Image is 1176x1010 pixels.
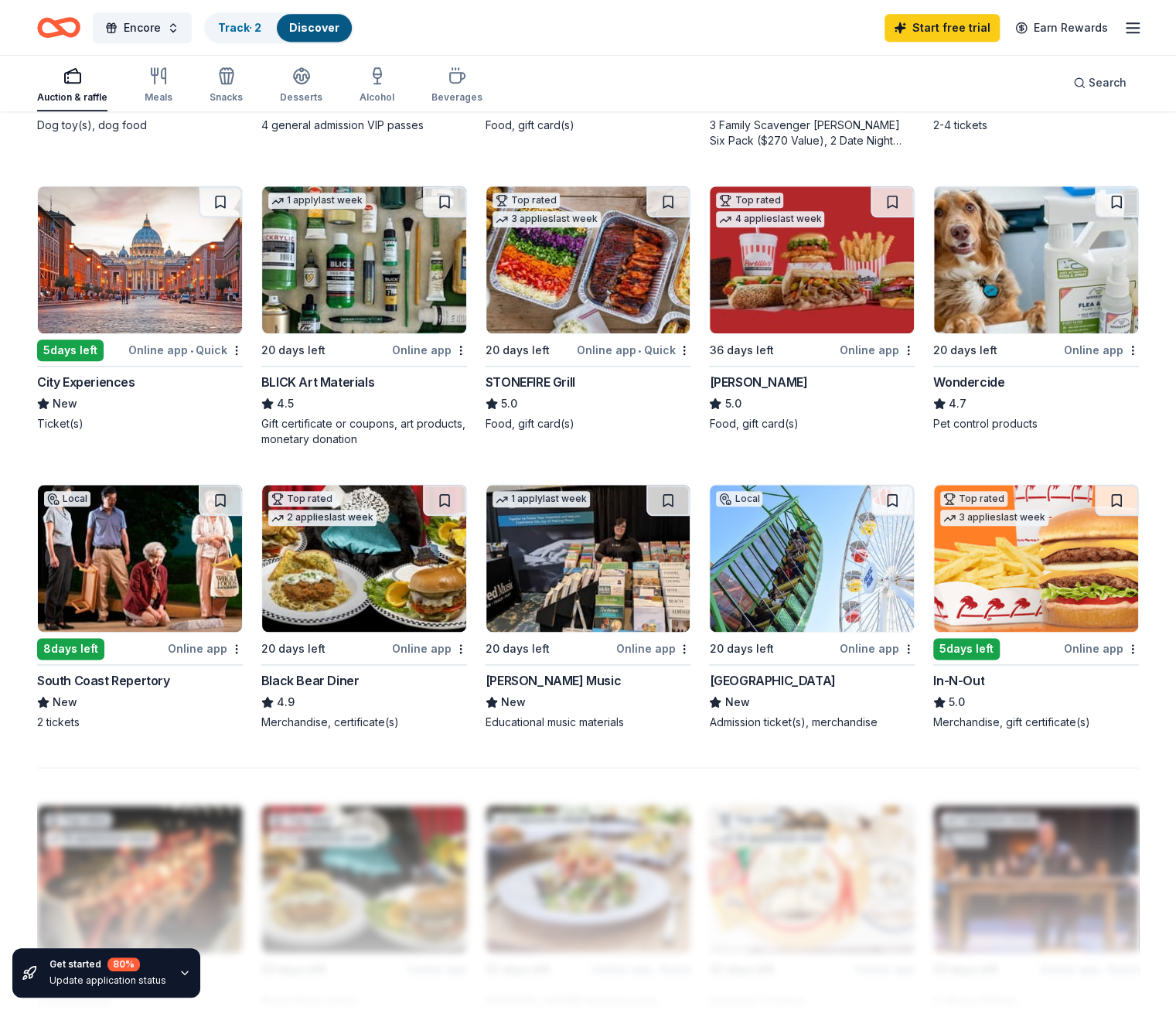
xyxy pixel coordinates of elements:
[277,693,295,711] span: 4.9
[289,21,339,34] a: Discover
[280,60,322,111] button: Desserts
[486,715,691,730] div: Educational music materials
[37,91,107,104] div: Auction & raffle
[37,9,80,46] a: Home
[709,416,915,432] div: Food, gift card(s)
[93,12,192,43] button: Encore
[1089,73,1127,92] span: Search
[210,60,243,111] button: Snacks
[493,491,590,507] div: 1 apply last week
[268,491,336,507] div: Top rated
[709,341,773,360] div: 36 days left
[37,416,243,432] div: Ticket(s)
[37,671,170,690] div: South Coast Repertory
[933,118,1139,133] div: 2-4 tickets
[933,715,1139,730] div: Merchandise, gift certificate(s)
[261,640,326,658] div: 20 days left
[431,60,482,111] button: Beverages
[486,341,550,360] div: 20 days left
[1006,14,1117,42] a: Earn Rewards
[576,340,690,360] div: Online app Quick
[724,394,741,413] span: 5.0
[37,638,104,660] div: 8 days left
[934,186,1138,333] img: Image for Wondercide
[124,19,161,37] span: Encore
[486,640,550,658] div: 20 days left
[360,60,394,111] button: Alcohol
[261,671,360,690] div: Black Bear Diner
[486,118,691,133] div: Food, gift card(s)
[268,510,377,526] div: 2 applies last week
[724,693,749,711] span: New
[709,373,807,391] div: [PERSON_NAME]
[840,340,915,360] div: Online app
[261,715,467,730] div: Merchandise, certificate(s)
[261,484,467,730] a: Image for Black Bear DinerTop rated2 applieslast week20 days leftOnline appBlack Bear Diner4.9Mer...
[934,485,1138,632] img: Image for In-N-Out
[486,416,691,432] div: Food, gift card(s)
[709,186,915,432] a: Image for Portillo'sTop rated4 applieslast week36 days leftOnline app[PERSON_NAME]5.0Food, gift c...
[933,671,984,690] div: In-N-Out
[37,118,243,133] div: Dog toy(s), dog food
[261,118,467,133] div: 4 general admission VIP passes
[204,12,353,43] button: Track· 2Discover
[218,21,261,34] a: Track· 2
[716,211,824,227] div: 4 applies last week
[486,186,690,333] img: Image for STONEFIRE Grill
[933,373,1004,391] div: Wondercide
[501,394,517,413] span: 5.0
[53,693,77,711] span: New
[168,639,243,658] div: Online app
[885,14,1000,42] a: Start free trial
[933,416,1139,432] div: Pet control products
[190,344,193,357] span: •
[268,193,366,209] div: 1 apply last week
[360,91,394,104] div: Alcohol
[493,193,560,208] div: Top rated
[940,510,1048,526] div: 3 applies last week
[38,485,242,632] img: Image for South Coast Repertory
[37,340,104,361] div: 5 days left
[262,186,466,333] img: Image for BLICK Art Materials
[261,373,374,391] div: BLICK Art Materials
[37,715,243,730] div: 2 tickets
[710,485,914,632] img: Image for Pacific Park
[486,186,691,432] a: Image for STONEFIRE GrillTop rated3 applieslast week20 days leftOnline app•QuickSTONEFIRE Grill5....
[262,485,466,632] img: Image for Black Bear Diner
[37,186,243,432] a: Image for City Experiences5days leftOnline app•QuickCity ExperiencesNewTicket(s)
[486,485,690,632] img: Image for Alfred Music
[933,341,997,360] div: 20 days left
[128,340,243,360] div: Online app Quick
[716,193,783,208] div: Top rated
[261,341,326,360] div: 20 days left
[709,118,915,148] div: 3 Family Scavenger [PERSON_NAME] Six Pack ($270 Value), 2 Date Night Scavenger [PERSON_NAME] Two ...
[431,91,482,104] div: Beverages
[709,640,773,658] div: 20 days left
[638,344,641,357] span: •
[709,484,915,730] a: Image for Pacific ParkLocal20 days leftOnline app[GEOGRAPHIC_DATA]NewAdmission ticket(s), merchan...
[486,484,691,730] a: Image for Alfred Music1 applylast week20 days leftOnline app[PERSON_NAME] MusicNewEducational mus...
[840,639,915,658] div: Online app
[280,91,322,104] div: Desserts
[210,91,243,104] div: Snacks
[49,974,166,987] div: Update application status
[949,693,965,711] span: 5.0
[49,957,166,971] div: Get started
[949,394,966,413] span: 4.7
[38,186,242,333] img: Image for City Experiences
[940,491,1007,507] div: Top rated
[709,715,915,730] div: Admission ticket(s), merchandise
[501,693,526,711] span: New
[486,373,575,391] div: STONEFIRE Grill
[709,671,835,690] div: [GEOGRAPHIC_DATA]
[933,484,1139,730] a: Image for In-N-OutTop rated3 applieslast week5days leftOnline appIn-N-Out5.0Merchandise, gift cer...
[37,60,107,111] button: Auction & raffle
[933,638,1000,660] div: 5 days left
[261,416,467,447] div: Gift certificate or coupons, art products, monetary donation
[53,394,77,413] span: New
[710,186,914,333] img: Image for Portillo's
[392,340,467,360] div: Online app
[615,639,690,658] div: Online app
[1064,340,1139,360] div: Online app
[1064,639,1139,658] div: Online app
